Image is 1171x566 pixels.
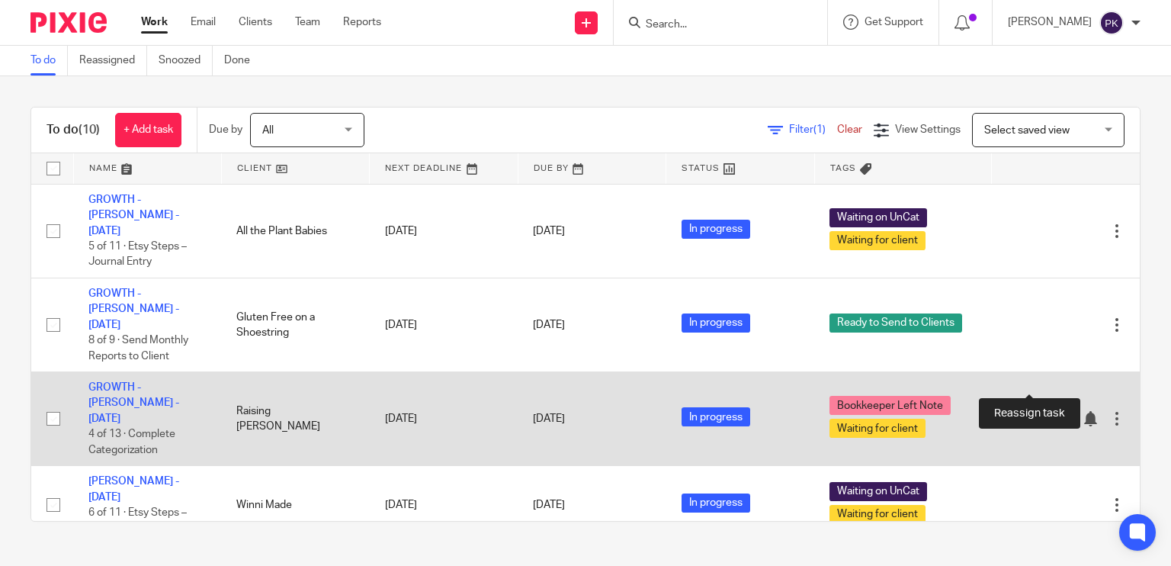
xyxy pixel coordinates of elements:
[191,14,216,30] a: Email
[865,17,923,27] span: Get Support
[829,505,926,524] span: Waiting for client
[370,372,518,466] td: [DATE]
[88,288,179,330] a: GROWTH - [PERSON_NAME] - [DATE]
[262,125,274,136] span: All
[88,382,179,424] a: GROWTH - [PERSON_NAME] - [DATE]
[533,226,565,236] span: [DATE]
[370,466,518,545] td: [DATE]
[224,46,261,76] a: Done
[370,184,518,278] td: [DATE]
[1008,14,1092,30] p: [PERSON_NAME]
[141,14,168,30] a: Work
[533,500,565,510] span: [DATE]
[829,482,927,501] span: Waiting on UnCat
[221,372,369,466] td: Raising [PERSON_NAME]
[47,122,100,138] h1: To do
[221,278,369,372] td: Gluten Free on a Shoestring
[370,278,518,372] td: [DATE]
[30,12,107,33] img: Pixie
[79,124,100,136] span: (10)
[682,220,750,239] span: In progress
[79,46,147,76] a: Reassigned
[789,124,837,135] span: Filter
[533,320,565,330] span: [DATE]
[837,124,862,135] a: Clear
[895,124,961,135] span: View Settings
[829,208,927,227] span: Waiting on UnCat
[829,314,962,333] span: Ready to Send to Clients
[295,14,320,30] a: Team
[88,476,179,502] a: [PERSON_NAME] - [DATE]
[88,429,175,455] span: 4 of 13 · Complete Categorization
[209,122,242,137] p: Due by
[829,396,951,415] span: Bookkeeper Left Note
[30,46,68,76] a: To do
[343,14,381,30] a: Reports
[239,14,272,30] a: Clients
[533,413,565,424] span: [DATE]
[88,241,187,268] span: 5 of 11 · Etsy Steps – Journal Entry
[682,314,750,333] span: In progress
[221,184,369,278] td: All the Plant Babies
[115,113,181,147] a: + Add task
[830,164,856,172] span: Tags
[159,46,213,76] a: Snoozed
[813,124,826,135] span: (1)
[88,507,187,534] span: 6 of 11 · Etsy Steps – Journal Entry
[1099,11,1124,35] img: svg%3E
[829,419,926,438] span: Waiting for client
[221,466,369,545] td: Winni Made
[1033,411,1056,426] a: Mark as done
[88,335,188,362] span: 8 of 9 · Send Monthly Reports to Client
[984,125,1070,136] span: Select saved view
[644,18,781,32] input: Search
[682,494,750,513] span: In progress
[88,195,179,236] a: GROWTH - [PERSON_NAME] - [DATE]
[682,407,750,426] span: In progress
[829,231,926,250] span: Waiting for client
